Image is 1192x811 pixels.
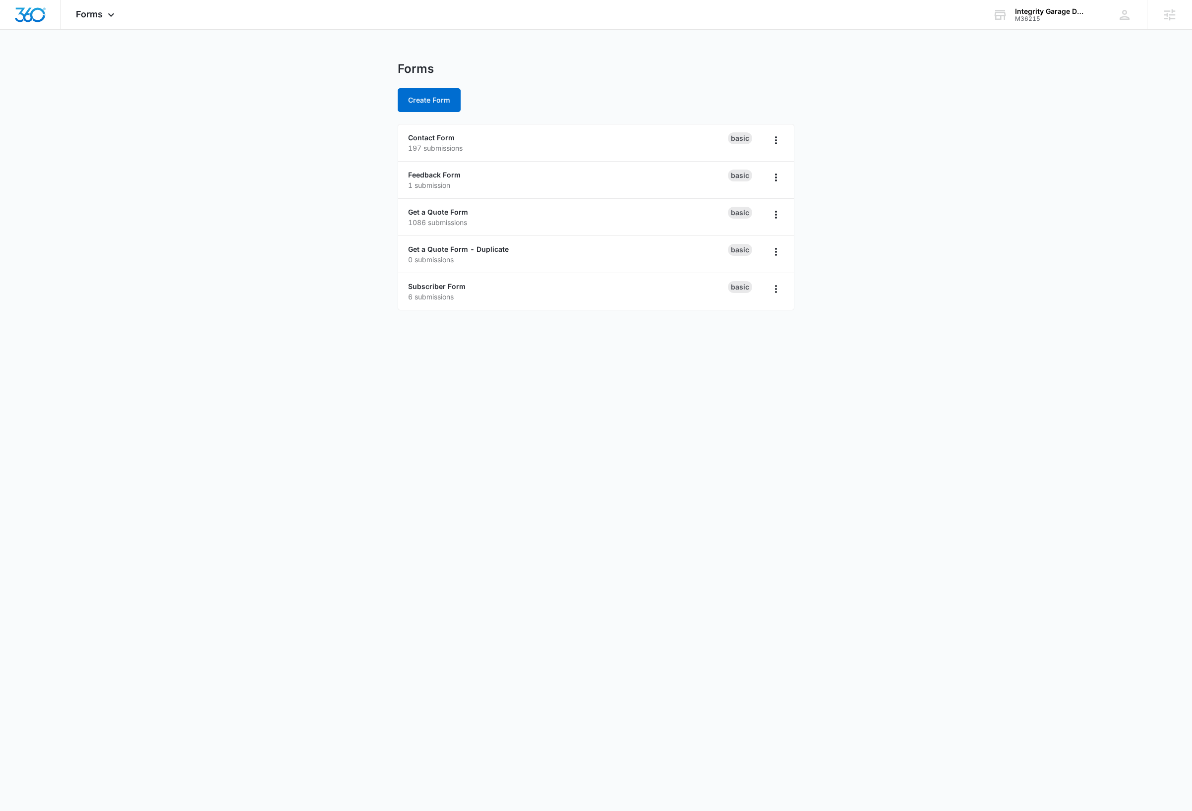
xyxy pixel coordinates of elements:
[1015,15,1087,22] div: account id
[408,254,728,265] p: 0 submissions
[768,207,784,223] button: Overflow Menu
[408,245,509,253] a: Get a Quote Form - Duplicate
[728,244,752,256] div: Basic
[1015,7,1087,15] div: account name
[76,9,103,19] span: Forms
[408,217,728,228] p: 1086 submissions
[728,207,752,219] div: Basic
[408,180,728,190] p: 1 submission
[398,61,434,76] h1: Forms
[768,132,784,148] button: Overflow Menu
[728,132,752,144] div: Basic
[408,282,466,290] a: Subscriber Form
[408,291,728,302] p: 6 submissions
[408,208,468,216] a: Get a Quote Form
[408,143,728,153] p: 197 submissions
[768,170,784,185] button: Overflow Menu
[408,171,461,179] a: Feedback Form
[398,88,461,112] button: Create Form
[768,281,784,297] button: Overflow Menu
[728,170,752,181] div: Basic
[728,281,752,293] div: Basic
[408,133,455,142] a: Contact Form
[768,244,784,260] button: Overflow Menu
